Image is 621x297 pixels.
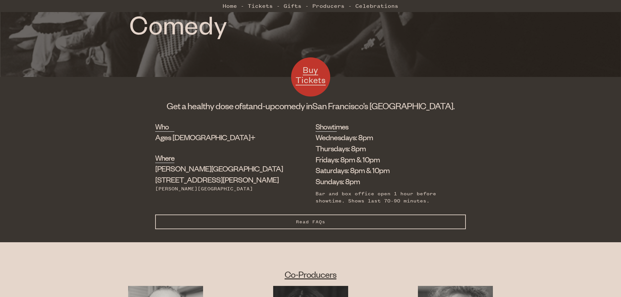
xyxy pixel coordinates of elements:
[316,121,337,132] h2: Showtimes
[155,132,283,143] div: Ages [DEMOGRAPHIC_DATA]+
[316,143,456,154] li: Thursdays: 8pm
[155,100,466,111] h1: Get a healthy dose of comedy in
[155,185,283,192] div: [PERSON_NAME][GEOGRAPHIC_DATA]
[296,219,325,225] span: Read FAQs
[93,268,528,280] h2: Co-Producers
[155,121,174,132] h2: Who
[155,153,174,163] h2: Where
[155,163,283,173] span: [PERSON_NAME][GEOGRAPHIC_DATA]
[316,154,456,165] li: Fridays: 8pm & 10pm
[316,176,456,187] li: Sundays: 8pm
[316,132,456,143] li: Wednesdays: 8pm
[369,100,454,111] span: [GEOGRAPHIC_DATA].
[155,215,466,229] button: Read FAQs
[312,100,368,111] span: San Francisco’s
[242,100,275,111] span: stand-up
[296,64,326,85] span: Buy Tickets
[316,190,456,205] div: Bar and box office open 1 hour before showtime. Shows last 70-90 minutes.
[316,165,456,176] li: Saturdays: 8pm & 10pm
[291,57,330,97] a: Buy Tickets
[155,163,283,185] div: [STREET_ADDRESS][PERSON_NAME]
